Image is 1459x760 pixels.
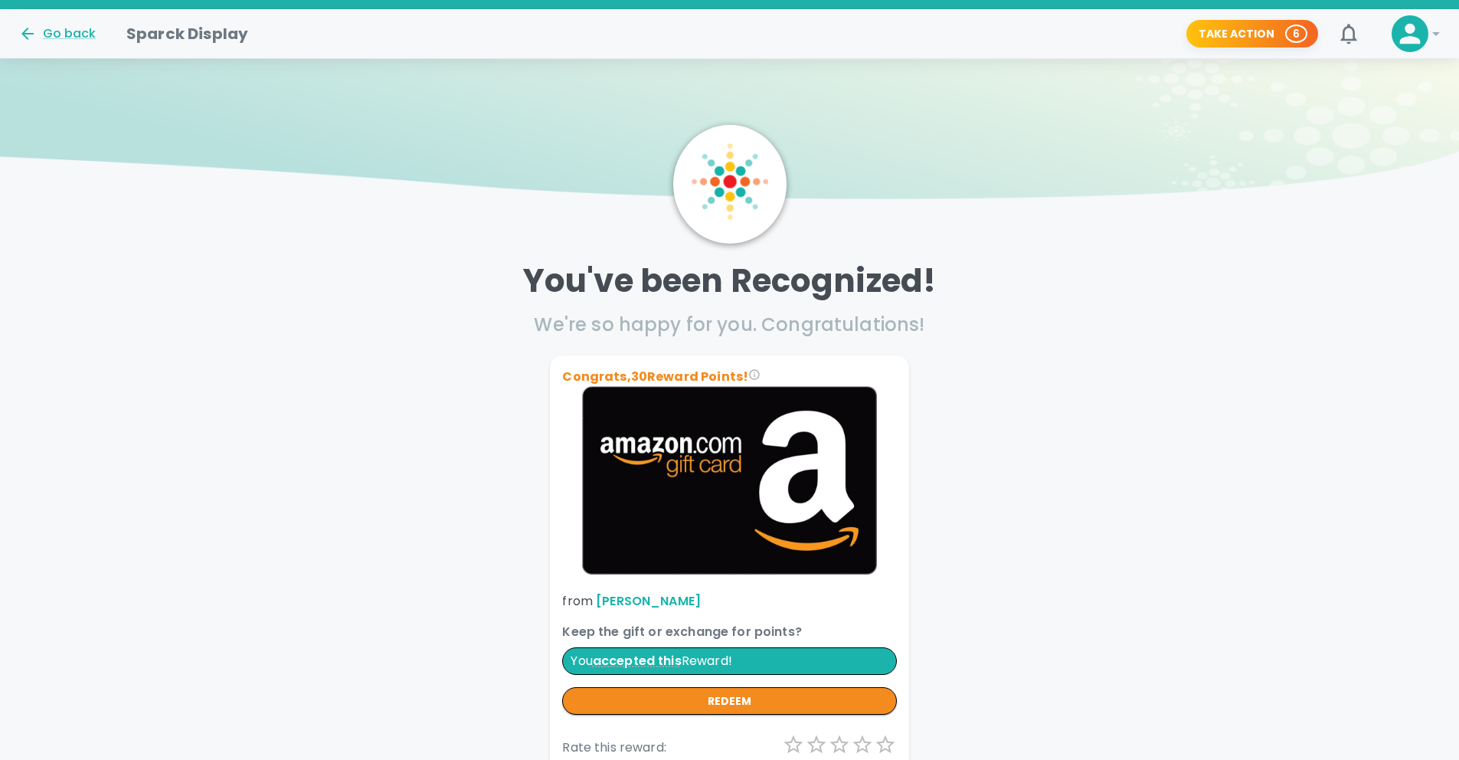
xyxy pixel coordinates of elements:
svg: Congrats on your reward! You can either redeem the total reward points for something else with th... [748,369,761,381]
img: Sparck logo [692,143,768,220]
span: You accepted this reward. Make sure you redeemed it [593,652,682,670]
p: from [562,592,896,611]
a: [PERSON_NAME] [596,592,701,610]
h1: Sparck Display [126,21,248,46]
p: Congrats, 30 Reward Points! [562,368,896,386]
p: You Reward! [562,647,896,675]
p: Rate this reward: [562,739,666,757]
p: 6 [1293,26,1300,41]
button: Take Action 6 [1186,20,1318,48]
p: Keep the gift or exchange for points? [562,623,896,641]
img: Brand logo [562,386,896,574]
button: redeem [562,687,896,716]
button: Go back [18,25,96,43]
